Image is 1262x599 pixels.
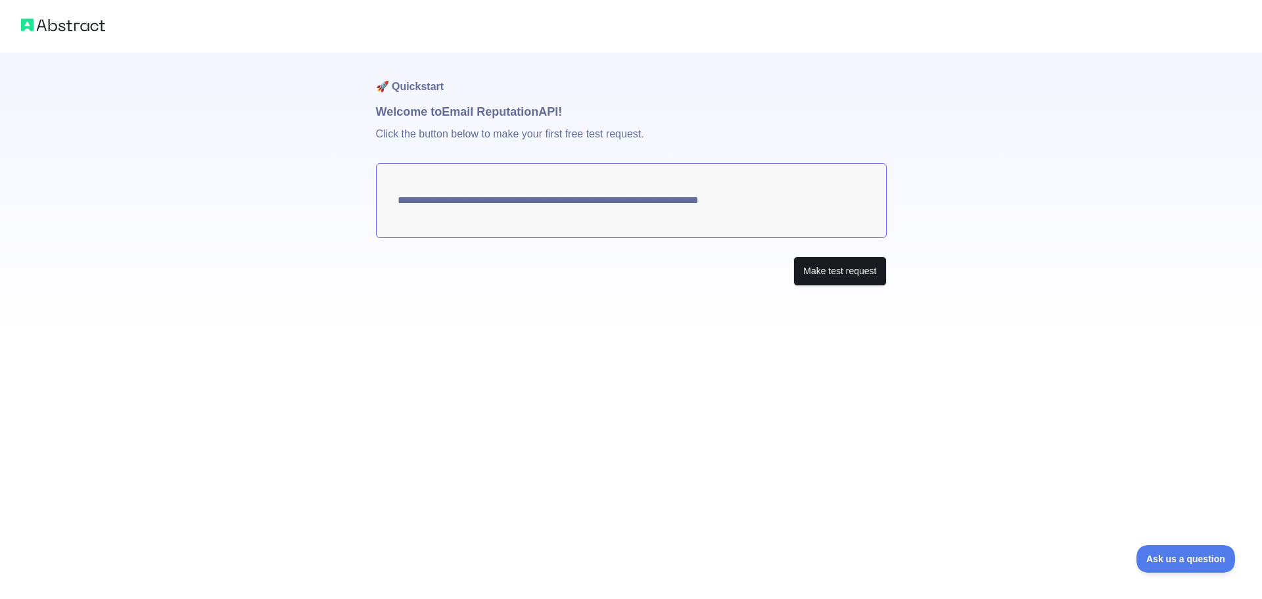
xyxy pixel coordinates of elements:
h1: Welcome to Email Reputation API! [376,103,887,121]
p: Click the button below to make your first free test request. [376,121,887,163]
h1: 🚀 Quickstart [376,53,887,103]
img: Abstract logo [21,16,105,34]
iframe: Toggle Customer Support [1136,545,1236,573]
button: Make test request [793,256,886,286]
